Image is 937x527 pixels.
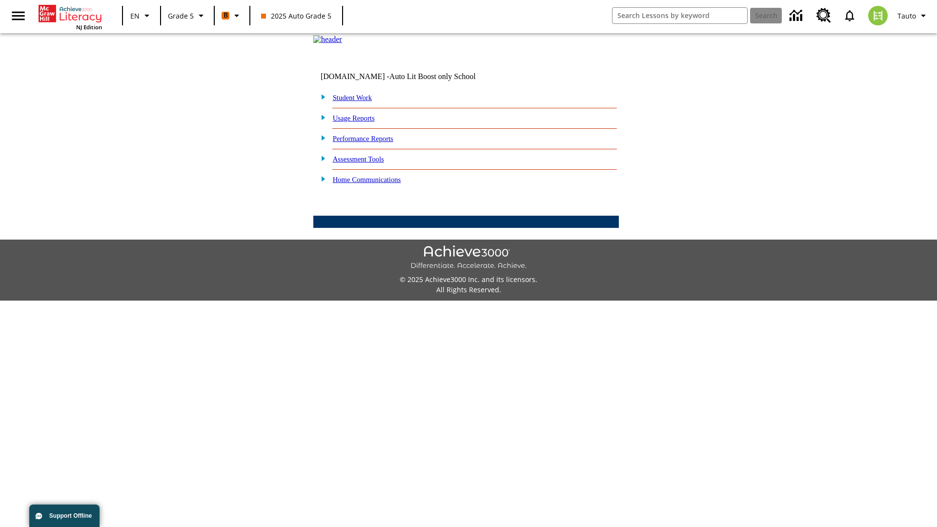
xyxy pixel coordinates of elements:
span: Tauto [897,11,916,21]
img: header [313,35,342,44]
img: avatar image [868,6,888,25]
a: Student Work [333,94,372,101]
button: Open side menu [4,1,33,30]
span: 2025 Auto Grade 5 [261,11,331,21]
button: Profile/Settings [894,7,933,24]
a: Data Center [784,2,811,29]
span: Support Offline [49,512,92,519]
a: Home Communications [333,176,401,183]
nobr: Auto Lit Boost only School [389,72,476,81]
img: plus.gif [316,133,326,142]
div: Home [39,3,102,31]
img: plus.gif [316,154,326,162]
img: plus.gif [316,92,326,101]
img: plus.gif [316,174,326,183]
button: Support Offline [29,505,100,527]
span: EN [130,11,140,21]
a: Performance Reports [333,135,393,142]
span: Grade 5 [168,11,194,21]
a: Assessment Tools [333,155,384,163]
button: Boost Class color is orange. Change class color [218,7,246,24]
a: Notifications [837,3,862,28]
img: plus.gif [316,113,326,122]
td: [DOMAIN_NAME] - [321,72,500,81]
span: B [224,9,228,21]
img: Achieve3000 Differentiate Accelerate Achieve [410,245,527,270]
span: NJ Edition [76,23,102,31]
a: Usage Reports [333,114,375,122]
input: search field [612,8,747,23]
button: Language: EN, Select a language [126,7,157,24]
button: Select a new avatar [862,3,894,28]
a: Resource Center, Will open in new tab [811,2,837,29]
button: Grade: Grade 5, Select a grade [164,7,211,24]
